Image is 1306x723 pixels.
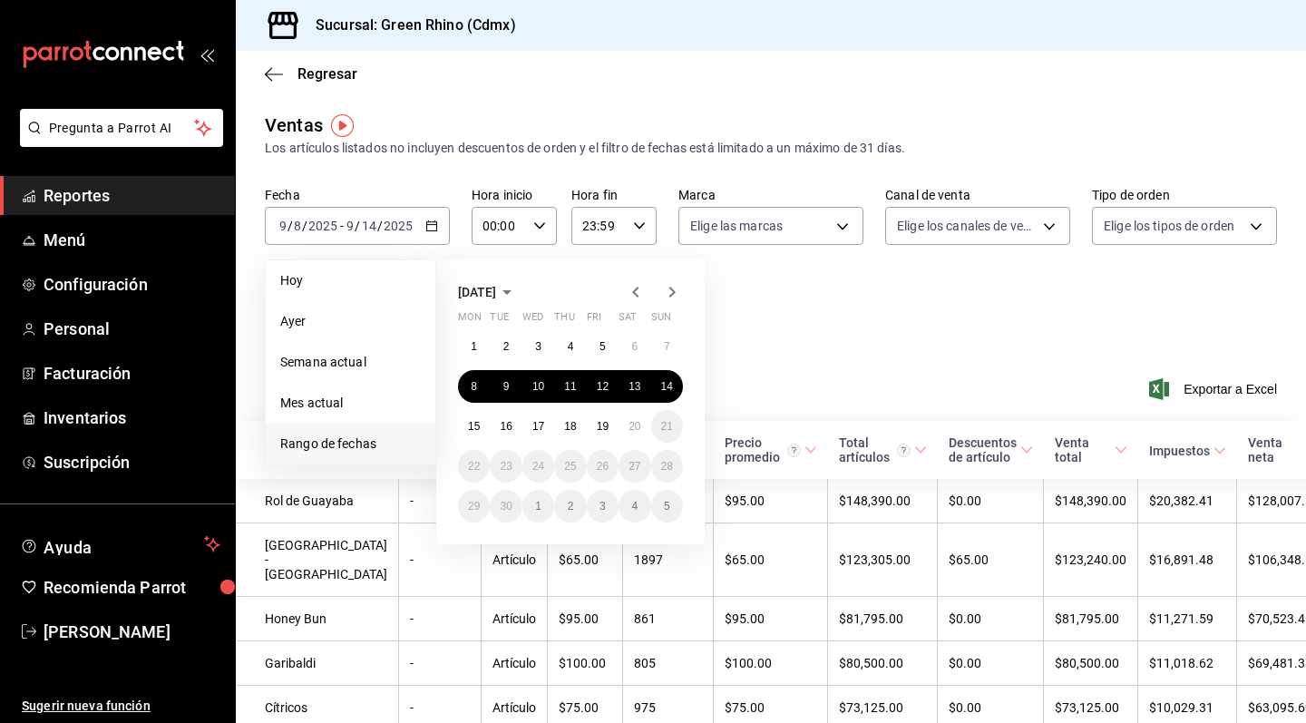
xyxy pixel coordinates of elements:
[651,370,683,403] button: September 14, 2025
[664,500,670,513] abbr: October 5, 2025
[44,361,220,386] span: Facturación
[44,183,220,208] span: Reportes
[482,641,548,686] td: Artículo
[522,370,554,403] button: September 10, 2025
[458,281,518,303] button: [DATE]
[554,450,586,483] button: September 25, 2025
[44,405,220,430] span: Inventarios
[714,597,828,641] td: $95.00
[1104,217,1234,235] span: Elige los tipos de orden
[651,330,683,363] button: September 7, 2025
[280,435,421,454] span: Rango de fechas
[331,114,354,137] button: Tooltip marker
[828,597,938,641] td: $81,795.00
[619,410,650,443] button: September 20, 2025
[1044,479,1138,523] td: $148,390.00
[839,435,911,464] div: Total artículos
[503,340,510,353] abbr: September 2, 2025
[714,641,828,686] td: $100.00
[631,340,638,353] abbr: September 6, 2025
[472,189,557,201] label: Hora inicio
[458,410,490,443] button: September 15, 2025
[44,228,220,252] span: Menú
[661,460,673,473] abbr: September 28, 2025
[597,380,609,393] abbr: September 12, 2025
[897,217,1037,235] span: Elige los canales de venta
[522,490,554,523] button: October 1, 2025
[500,420,512,433] abbr: September 16, 2025
[535,340,541,353] abbr: September 3, 2025
[828,523,938,597] td: $123,305.00
[725,435,817,464] span: Precio promedio
[554,410,586,443] button: September 18, 2025
[490,370,521,403] button: September 9, 2025
[200,47,214,62] button: open_drawer_menu
[587,330,619,363] button: September 5, 2025
[490,490,521,523] button: September 30, 2025
[490,330,521,363] button: September 2, 2025
[787,444,801,457] svg: Precio promedio = Total artículos / cantidad
[280,394,421,413] span: Mes actual
[839,435,927,464] span: Total artículos
[265,139,1277,158] div: Los artículos listados no incluyen descuentos de orden y el filtro de fechas está limitado a un m...
[532,420,544,433] abbr: September 17, 2025
[885,189,1070,201] label: Canal de venta
[623,641,714,686] td: 805
[554,311,574,330] abbr: Thursday
[1149,444,1226,458] span: Impuestos
[468,460,480,473] abbr: September 22, 2025
[458,450,490,483] button: September 22, 2025
[597,420,609,433] abbr: September 19, 2025
[265,112,323,139] div: Ventas
[619,490,650,523] button: October 4, 2025
[599,340,606,353] abbr: September 5, 2025
[399,479,482,523] td: -
[629,420,640,433] abbr: September 20, 2025
[44,272,220,297] span: Configuración
[468,500,480,513] abbr: September 29, 2025
[301,15,516,36] h3: Sucursal: Green Rhino (Cdmx)
[1055,435,1127,464] span: Venta total
[265,189,450,201] label: Fecha
[828,479,938,523] td: $148,390.00
[490,311,508,330] abbr: Tuesday
[651,410,683,443] button: September 21, 2025
[458,311,482,330] abbr: Monday
[340,219,344,233] span: -
[564,420,576,433] abbr: September 18, 2025
[280,312,421,331] span: Ayer
[587,410,619,443] button: September 19, 2025
[399,641,482,686] td: -
[458,370,490,403] button: September 8, 2025
[280,271,421,290] span: Hoy
[302,219,307,233] span: /
[587,490,619,523] button: October 3, 2025
[619,370,650,403] button: September 13, 2025
[1248,435,1304,464] div: Venta neta
[532,380,544,393] abbr: September 10, 2025
[13,132,223,151] a: Pregunta a Parrot AI
[949,435,1033,464] span: Descuentos de artículo
[44,317,220,341] span: Personal
[280,353,421,372] span: Semana actual
[236,597,399,641] td: Honey Bun
[623,597,714,641] td: 861
[661,420,673,433] abbr: September 21, 2025
[571,189,657,201] label: Hora fin
[1138,641,1237,686] td: $11,018.62
[587,450,619,483] button: September 26, 2025
[482,523,548,597] td: Artículo
[500,500,512,513] abbr: September 30, 2025
[236,641,399,686] td: Garibaldi
[236,479,399,523] td: Rol de Guayaba
[619,450,650,483] button: September 27, 2025
[714,479,828,523] td: $95.00
[458,490,490,523] button: September 29, 2025
[1044,641,1138,686] td: $80,500.00
[619,330,650,363] button: September 6, 2025
[1044,523,1138,597] td: $123,240.00
[399,597,482,641] td: -
[535,500,541,513] abbr: October 1, 2025
[346,219,355,233] input: --
[554,490,586,523] button: October 2, 2025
